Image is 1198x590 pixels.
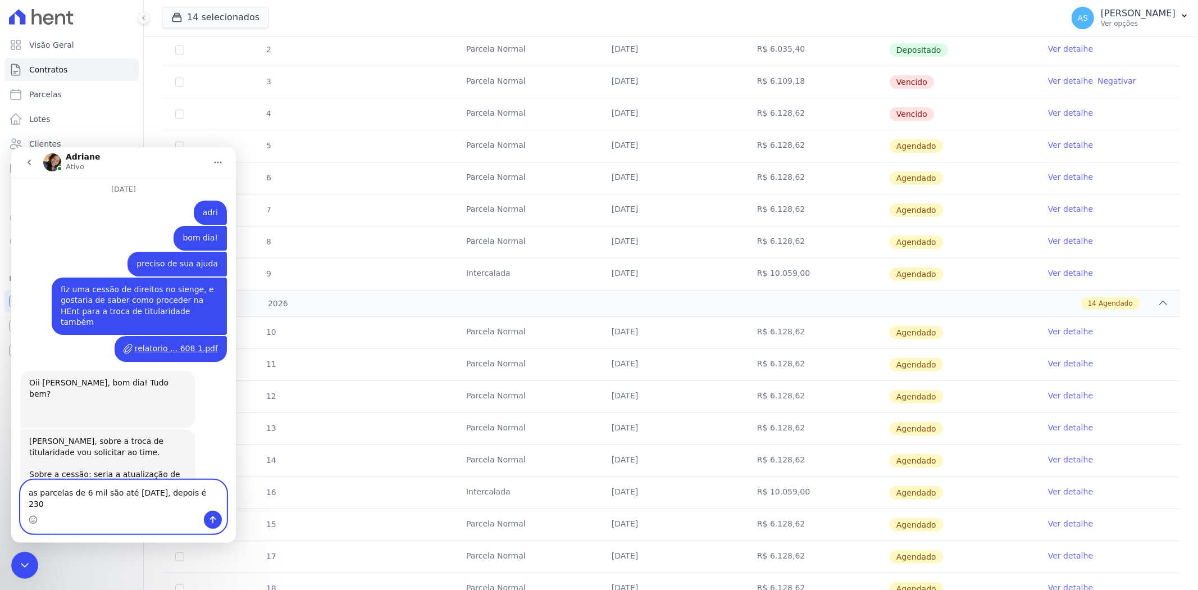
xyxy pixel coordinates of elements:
a: Ver detalhe [1048,235,1093,247]
td: R$ 10.059,00 [744,477,889,509]
input: default [175,552,184,561]
span: 17 [265,552,276,561]
span: Agendado [890,171,943,185]
td: [DATE] [598,98,744,130]
span: Parcelas [29,89,62,100]
span: Depositado [890,43,948,57]
td: Parcela Normal [453,162,598,194]
a: Ver detalhe [1048,486,1093,497]
td: [DATE] [598,541,744,573]
td: [DATE] [598,130,744,162]
span: Agendado [890,390,943,403]
a: Ver detalhe [1048,107,1093,119]
td: R$ 6.128,62 [744,317,889,348]
div: [PERSON_NAME], sobre a troca de titularidade vou solicitar ao time.Sobre a cessão: seria a atuali... [9,282,184,351]
span: 8 [265,237,271,246]
p: [PERSON_NAME] [1101,8,1176,19]
td: [DATE] [598,226,744,258]
td: Parcela Normal [453,194,598,226]
input: default [175,142,184,151]
td: R$ 6.128,62 [744,541,889,573]
a: Minha Carteira [4,157,139,180]
a: Conta Hent [4,315,139,337]
td: [DATE] [598,258,744,290]
a: Crédito [4,207,139,229]
div: Plataformas [9,272,134,285]
span: 6 [265,173,271,182]
td: Intercalada [453,258,598,290]
td: Parcela Normal [453,413,598,444]
a: Parcelas [4,83,139,106]
span: Agendado [890,267,943,281]
span: 13 [265,424,276,433]
td: Parcela Normal [453,349,598,380]
td: R$ 6.128,62 [744,162,889,194]
td: R$ 6.128,62 [744,226,889,258]
div: Oii [PERSON_NAME], bom dia! Tudo bem?​ [9,224,184,281]
td: R$ 6.128,62 [744,130,889,162]
iframe: Intercom live chat [11,552,38,579]
button: AS [PERSON_NAME] Ver opções [1063,2,1198,34]
a: relatorio ... 608 1.pdf [112,196,207,208]
span: Agendado [890,203,943,217]
span: Visão Geral [29,39,74,51]
span: 3 [265,77,271,86]
td: Parcela Normal [453,445,598,476]
span: Lotes [29,114,51,125]
a: Visão Geral [4,34,139,56]
span: Agendado [890,486,943,500]
span: Vencido [890,107,934,121]
td: Parcela Normal [453,541,598,573]
td: [DATE] [598,477,744,509]
a: Recebíveis [4,290,139,312]
td: [DATE] [598,66,744,98]
td: R$ 6.128,62 [744,445,889,476]
td: R$ 6.128,62 [744,413,889,444]
td: R$ 6.128,62 [744,381,889,412]
span: Agendado [890,518,943,532]
td: [DATE] [598,194,744,226]
a: Clientes [4,133,139,155]
td: Parcela Normal [453,98,598,130]
textarea: Envie uma mensagem... [10,333,215,364]
a: Ver detalhe [1048,326,1093,337]
a: Lotes [4,108,139,130]
td: [DATE] [598,317,744,348]
input: Só é possível selecionar pagamentos em aberto [175,46,184,55]
span: 16 [265,488,276,497]
td: Parcela Normal [453,130,598,162]
span: 10 [265,328,276,337]
div: [PERSON_NAME], sobre a troca de titularidade vou solicitar ao time. Sobre a cessão: seria a atual... [18,289,175,344]
a: Ver detalhe [1048,454,1093,465]
button: Enviar mensagem… [193,364,211,382]
span: AS [1078,14,1088,22]
span: Agendado [890,358,943,371]
div: Adriane diz… [9,224,216,282]
a: Negativar [1097,76,1136,85]
td: [DATE] [598,381,744,412]
a: Ver detalhe [1048,203,1093,215]
span: Agendado [890,422,943,435]
button: Seletor de emoji [17,368,26,377]
td: Parcela Normal [453,226,598,258]
span: 9 [265,269,271,278]
p: Ver opções [1101,19,1176,28]
span: 15 [265,520,276,529]
td: R$ 6.128,62 [744,194,889,226]
span: Clientes [29,138,61,149]
div: relatorio ... 608 1.pdf [103,189,216,215]
div: Adriane diz… [9,282,216,360]
a: Transferências [4,182,139,205]
span: Agendado [890,326,943,339]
